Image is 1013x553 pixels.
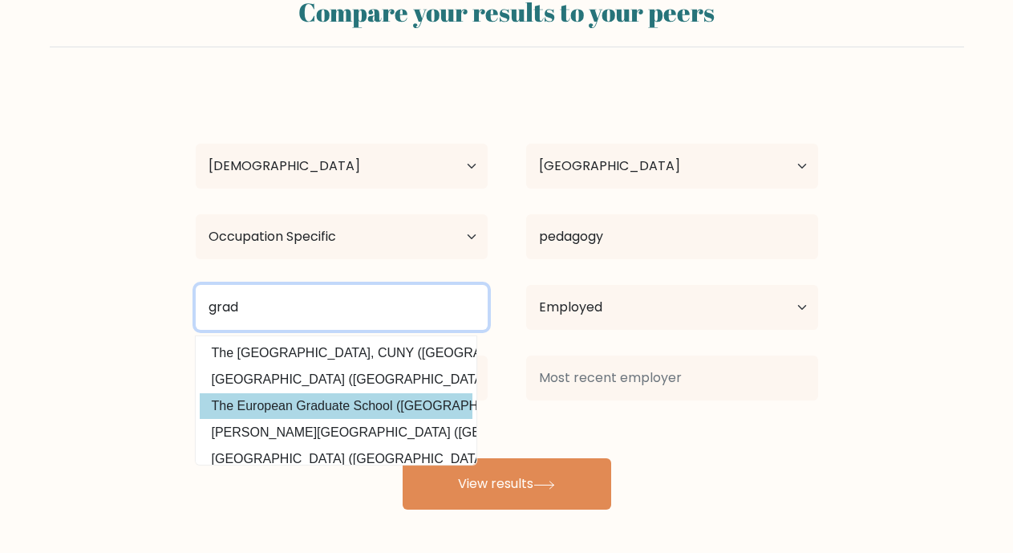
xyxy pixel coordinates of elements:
[200,367,472,392] option: [GEOGRAPHIC_DATA] ([GEOGRAPHIC_DATA])
[196,285,488,330] input: Most relevant educational institution
[200,420,472,445] option: [PERSON_NAME][GEOGRAPHIC_DATA] ([GEOGRAPHIC_DATA])
[526,356,818,401] input: Most recent employer
[200,446,472,472] option: [GEOGRAPHIC_DATA] ([GEOGRAPHIC_DATA])
[403,458,611,510] button: View results
[200,340,472,366] option: The [GEOGRAPHIC_DATA], CUNY ([GEOGRAPHIC_DATA])
[526,214,818,259] input: What did you study?
[200,393,472,419] option: The European Graduate School ([GEOGRAPHIC_DATA])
